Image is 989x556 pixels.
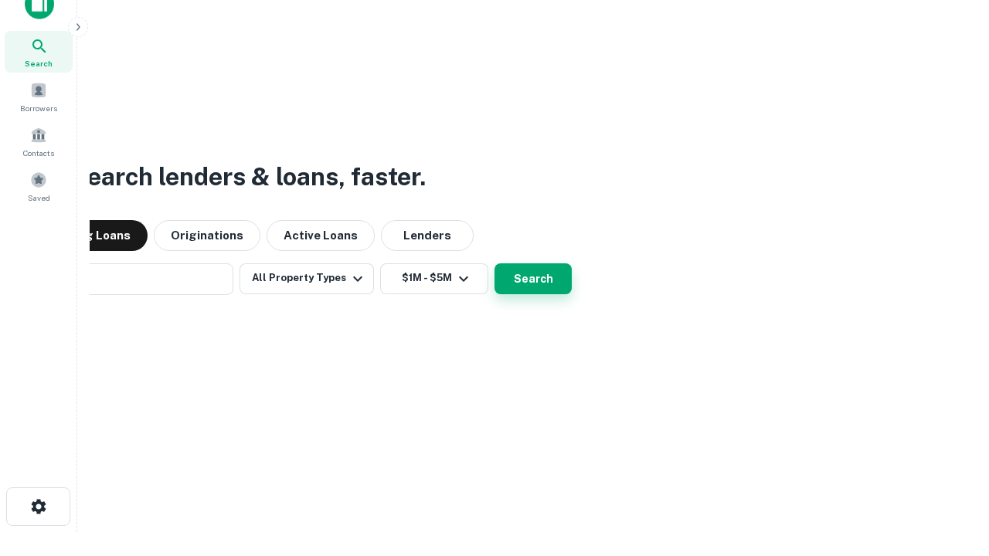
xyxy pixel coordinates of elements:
[912,432,989,507] iframe: Chat Widget
[20,102,57,114] span: Borrowers
[494,263,572,294] button: Search
[267,220,375,251] button: Active Loans
[154,220,260,251] button: Originations
[5,31,73,73] a: Search
[23,147,54,159] span: Contacts
[5,76,73,117] a: Borrowers
[28,192,50,204] span: Saved
[5,165,73,207] a: Saved
[381,220,474,251] button: Lenders
[25,57,53,69] span: Search
[380,263,488,294] button: $1M - $5M
[240,263,374,294] button: All Property Types
[5,120,73,162] a: Contacts
[70,158,426,195] h3: Search lenders & loans, faster.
